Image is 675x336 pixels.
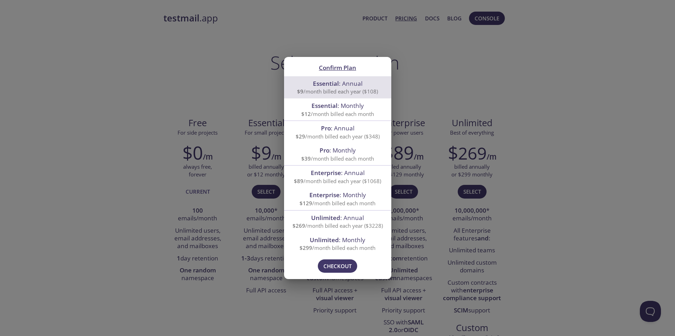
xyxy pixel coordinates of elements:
span: Essential [313,79,339,88]
span: Pro [321,124,331,132]
span: /month billed each year ($348) [296,133,380,140]
div: Pro: Annual$29/month billed each year ($348) [284,121,391,143]
span: : Annual [311,169,365,177]
span: Pro [320,146,329,154]
span: $269 [292,222,305,229]
span: $299 [300,244,312,251]
span: : Annual [321,124,354,132]
button: Checkout [318,259,357,273]
span: /month billed each year ($1068) [294,177,381,185]
span: /month billed each year ($3228) [292,222,383,229]
div: Essential: Monthly$12/month billed each month [284,98,391,121]
span: $29 [296,133,305,140]
span: /month billed each year ($108) [297,88,378,95]
span: Essential [311,102,337,110]
span: : Monthly [311,102,364,110]
div: Unlimited: Annual$269/month billed each year ($3228) [284,211,391,233]
span: /month billed each month [300,200,375,207]
div: Unlimited: Monthly$299/month billed each month [284,233,391,255]
span: : Monthly [310,236,365,244]
span: $9 [297,88,303,95]
span: $129 [300,200,312,207]
span: Enterprise [309,191,340,199]
span: : Annual [311,214,364,222]
span: Unlimited [311,214,340,222]
div: Pro: Monthly$39/month billed each month [284,143,391,165]
div: Enterprise: Annual$89/month billed each year ($1068) [284,166,391,188]
span: : Monthly [309,191,366,199]
span: : Monthly [320,146,356,154]
span: $39 [301,155,311,162]
span: /month billed each month [301,155,374,162]
div: Enterprise: Monthly$129/month billed each month [284,188,391,210]
span: $89 [294,177,303,185]
ul: confirm plan selection [284,76,391,255]
span: $12 [301,110,311,117]
span: : Annual [313,79,362,88]
span: /month billed each month [301,110,374,117]
span: /month billed each month [300,244,375,251]
div: Essential: Annual$9/month billed each year ($108) [284,76,391,98]
span: Checkout [323,261,352,271]
span: Confirm Plan [319,64,356,72]
span: Unlimited [310,236,339,244]
span: Enterprise [311,169,341,177]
